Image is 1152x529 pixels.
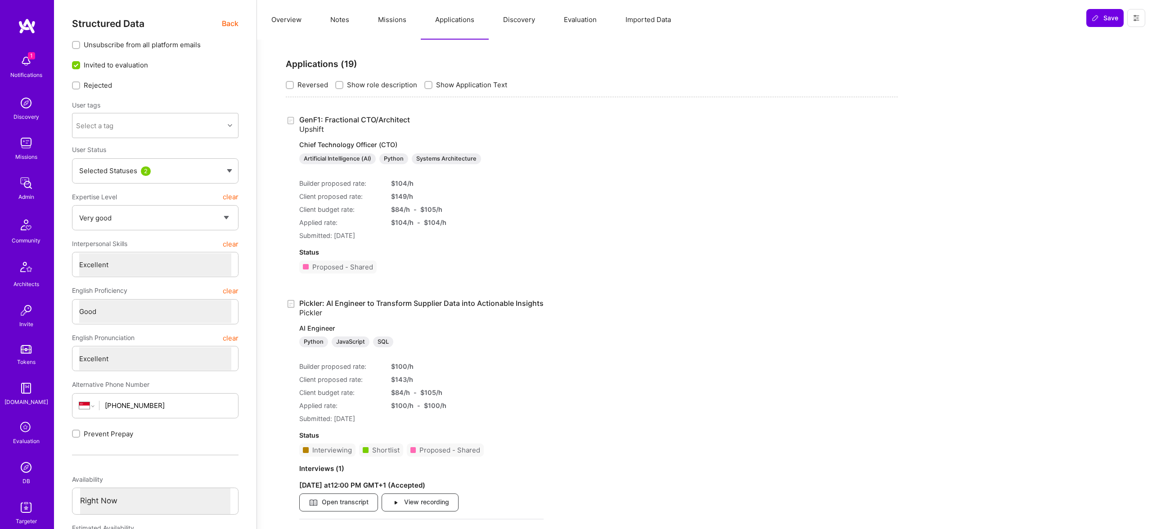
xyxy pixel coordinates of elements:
[372,445,400,455] div: Shortlist
[417,218,420,227] div: -
[347,80,417,90] span: Show role description
[286,116,296,126] i: icon Application
[299,375,380,384] div: Client proposed rate:
[84,40,201,49] span: Unsubscribe from all platform emails
[379,153,408,164] div: Python
[10,70,42,80] div: Notifications
[299,140,537,149] p: Chief Technology Officer (CTO)
[391,401,414,410] div: $ 100 /h
[436,80,507,90] span: Show Application Text
[223,282,238,299] button: clear
[13,279,39,289] div: Architects
[299,179,380,188] div: Builder proposed rate:
[17,498,35,516] img: Skill Targeter
[72,471,238,488] div: Availability
[299,481,425,489] strong: [DATE] at 12:00 PM GMT+1 ( Accepted )
[79,166,137,175] span: Selected Statuses
[286,299,296,309] i: icon Application
[72,101,100,109] label: User tags
[17,52,35,70] img: bell
[15,152,37,161] div: Missions
[1086,9,1124,27] button: Save
[391,179,459,188] div: $ 104 /h
[299,153,376,164] div: Artificial Intelligence (AI)
[424,401,446,410] div: $ 100 /h
[21,345,31,354] img: tokens
[72,18,144,29] span: Structured Data
[299,125,324,134] span: Upshift
[299,430,544,440] div: Status
[299,493,378,511] button: Open transcript
[297,80,328,90] span: Reversed
[17,458,35,476] img: Admin Search
[84,81,112,90] span: Rejected
[286,299,299,309] div: Created
[414,388,417,397] div: -
[420,205,442,214] div: $ 105 /h
[15,258,37,279] img: Architects
[72,330,135,346] span: English Pronunciation
[299,464,344,473] strong: Interviews ( 1 )
[84,60,148,70] span: Invited to evaluation
[299,205,380,214] div: Client budget rate:
[299,231,537,240] div: Submitted: [DATE]
[417,401,420,410] div: -
[84,429,133,439] span: Prevent Prepay
[105,394,231,417] input: +1 (000) 000-0000
[299,247,537,257] div: Status
[299,308,322,317] span: Pickler
[19,319,33,329] div: Invite
[17,174,35,192] img: admin teamwork
[1092,13,1118,22] span: Save
[16,516,37,526] div: Targeter
[299,218,380,227] div: Applied rate:
[312,262,373,272] div: Proposed - Shared
[17,94,35,112] img: discovery
[72,236,127,252] span: Interpersonal Skills
[412,153,481,164] div: Systems Architecture
[15,214,37,236] img: Community
[299,414,544,423] div: Submitted: [DATE]
[22,476,30,486] div: DB
[17,379,35,397] img: guide book
[17,134,35,152] img: teamwork
[391,498,449,507] span: View recording
[299,401,380,410] div: Applied rate:
[391,192,459,201] div: $ 149 /h
[4,397,48,407] div: [DOMAIN_NAME]
[373,336,393,347] div: SQL
[391,362,459,371] div: $ 100 /h
[72,282,127,299] span: English Proficiency
[28,52,35,59] span: 1
[286,58,357,69] strong: Applications ( 19 )
[286,115,299,126] div: Created
[72,146,106,153] span: User Status
[223,236,238,252] button: clear
[414,205,417,214] div: -
[299,115,537,164] a: GenF1: Fractional CTO/ArchitectUpshiftChief Technology Officer (CTO)Artificial Intelligence (AI)P...
[223,330,238,346] button: clear
[299,362,380,371] div: Builder proposed rate:
[420,388,442,397] div: $ 105 /h
[391,218,414,227] div: $ 104 /h
[227,169,232,173] img: caret
[382,493,459,511] button: View recording
[299,388,380,397] div: Client budget rate:
[309,498,369,507] span: Open transcript
[391,205,410,214] div: $ 84 /h
[222,18,238,29] span: Back
[13,436,40,446] div: Evaluation
[228,123,232,128] i: icon Chevron
[299,324,544,333] p: AI Engineer
[391,375,459,384] div: $ 143 /h
[72,189,117,205] span: Expertise Level
[223,189,238,205] button: clear
[18,18,36,34] img: logo
[391,498,400,507] i: icon Play
[12,236,40,245] div: Community
[13,112,39,121] div: Discovery
[299,336,328,347] div: Python
[72,381,149,388] span: Alternative Phone Number
[424,218,446,227] div: $ 104 /h
[17,357,36,367] div: Tokens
